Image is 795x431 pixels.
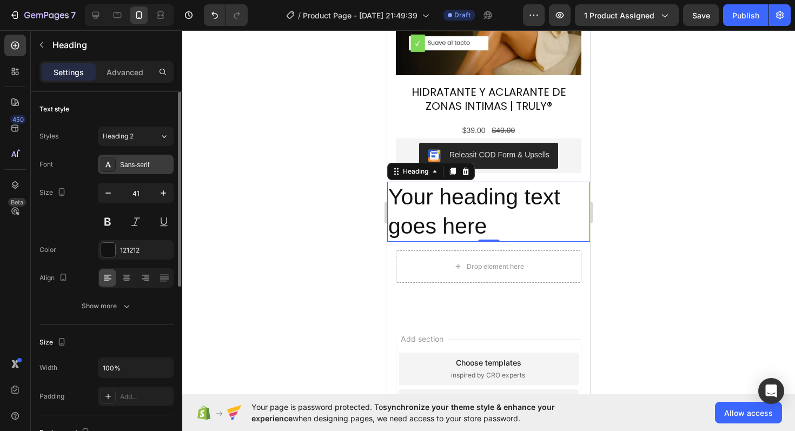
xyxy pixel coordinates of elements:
div: 121212 [120,246,171,255]
span: 1 product assigned [584,10,654,21]
span: Product Page - [DATE] 21:49:39 [303,10,418,21]
div: 450 [10,115,26,124]
div: Size [39,335,68,350]
button: 7 [4,4,81,26]
div: Beta [8,198,26,207]
iframe: Design area [387,30,590,394]
div: Width [39,363,57,373]
span: Your page is password protected. To when designing pages, we need access to your store password. [251,401,597,424]
span: synchronize your theme style & enhance your experience [251,402,555,423]
button: 1 product assigned [575,4,679,26]
button: Save [683,4,719,26]
div: Generate layout [73,363,130,375]
div: Color [39,245,56,255]
button: Heading 2 [98,127,174,146]
button: Show more [39,296,174,316]
div: Padding [39,392,64,401]
input: Auto [98,358,173,377]
div: Show more [82,301,132,311]
p: Advanced [107,67,143,78]
span: / [298,10,301,21]
div: Publish [732,10,759,21]
div: Size [39,185,68,200]
button: Publish [723,4,769,26]
span: Allow access [724,407,773,419]
span: Draft [454,10,471,20]
div: Open Intercom Messenger [758,378,784,404]
div: Align [39,271,70,286]
button: Allow access [715,402,782,423]
p: Heading [52,38,169,51]
div: Font [39,160,53,169]
div: Sans-serif [120,160,171,170]
p: Settings [54,67,84,78]
span: Save [692,11,710,20]
div: Text style [39,104,69,114]
span: Heading 2 [103,131,134,141]
p: 7 [71,9,76,22]
div: Undo/Redo [204,4,248,26]
div: Add... [120,392,171,402]
div: Styles [39,131,58,141]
